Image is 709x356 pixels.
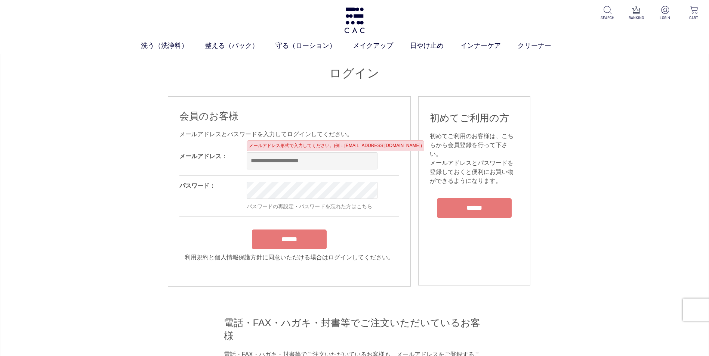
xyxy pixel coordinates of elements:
[179,110,238,122] span: 会員のお客様
[179,253,399,262] div: と に同意いただける場合はログインしてください。
[460,41,518,51] a: インナーケア
[598,15,617,21] p: SEARCH
[179,153,227,159] label: メールアドレス：
[656,15,674,21] p: LOGIN
[215,254,262,260] a: 個人情報保護方針
[247,203,372,209] a: パスワードの再設定・パスワードを忘れた方はこちら
[518,41,568,51] a: クリーナー
[353,41,410,51] a: メイクアップ
[627,6,645,21] a: RANKING
[168,65,542,81] h1: ログイン
[598,6,617,21] a: SEARCH
[275,41,353,51] a: 守る（ローション）
[410,41,460,51] a: 日やけ止め
[685,15,703,21] p: CART
[430,112,509,124] span: 初めてご利用の方
[343,7,366,33] img: logo
[179,130,399,139] div: メールアドレスとパスワードを入力してログインしてください。
[185,254,209,260] a: 利用規約
[656,6,674,21] a: LOGIN
[685,6,703,21] a: CART
[179,182,215,189] label: パスワード：
[141,41,205,51] a: 洗う（洗浄料）
[627,15,645,21] p: RANKING
[205,41,275,51] a: 整える（パック）
[430,132,519,185] div: 初めてご利用のお客様は、こちらから会員登録を行って下さい。 メールアドレスとパスワードを登録しておくと便利にお買い物ができるようになります。
[224,316,485,342] h2: 電話・FAX・ハガキ・封書等でご注文いただいているお客様
[247,140,424,151] div: メールアドレス形式で入力してください。(例：[EMAIL_ADDRESS][DOMAIN_NAME])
